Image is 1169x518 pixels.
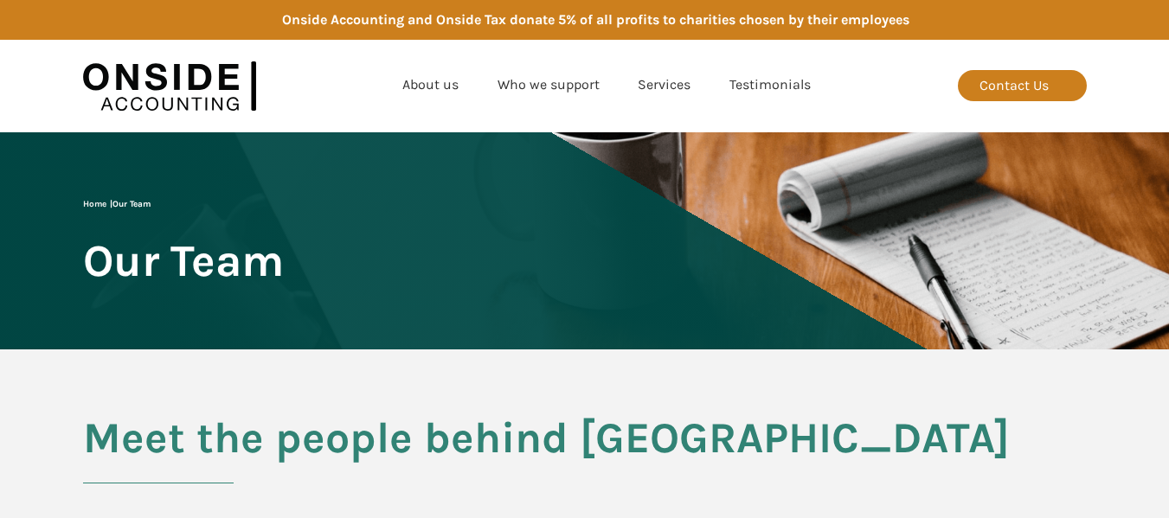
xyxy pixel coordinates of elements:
[112,199,151,209] span: Our Team
[719,56,821,115] a: Testimonials
[83,199,106,209] a: Home
[282,9,909,31] div: Onside Accounting and Onside Tax donate 5% of all profits to charities chosen by their employees
[83,237,284,285] span: Our Team
[392,56,487,115] a: About us
[980,74,1049,97] div: Contact Us
[627,56,719,115] a: Services
[83,53,256,119] img: Onside Accounting
[83,199,151,209] span: |
[83,414,1087,483] h2: Meet the people behind [GEOGRAPHIC_DATA]
[958,70,1087,101] a: Contact Us
[487,56,628,115] a: Who we support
